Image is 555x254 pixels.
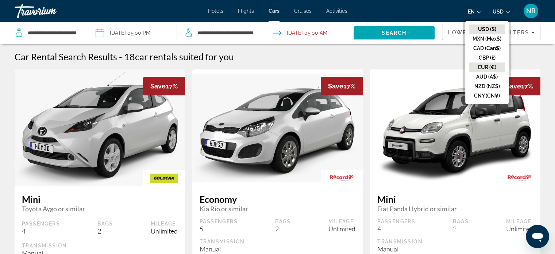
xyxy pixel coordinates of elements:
div: 2 [97,227,113,235]
div: Manual [377,245,533,253]
button: Filters [498,25,540,40]
span: Toyota Aygo or similar [22,205,178,213]
button: CAD (Can$) [469,43,505,53]
button: Search [354,26,435,39]
div: Bags [453,218,469,225]
div: 2 [275,225,291,233]
button: EUR (€) [469,62,505,72]
button: Pickup date: Oct 08, 2025 05:00 PM [96,22,150,44]
img: Fiat Panda Hybrid or similar [370,74,540,182]
button: Change language [468,6,482,17]
iframe: Кнопка запуска окна обмена сообщениями [526,225,549,248]
div: 17% [498,77,540,95]
span: Kia Rio or similar [200,205,355,213]
mat-select: Sort by [448,28,485,37]
div: Mileage [151,220,178,227]
span: Mini [22,194,178,205]
button: CNY (CN¥) [469,91,505,101]
div: Unlimited [328,225,355,233]
input: Search dropoff location [197,27,254,38]
div: Transmission [22,242,178,249]
button: Change currency [493,6,510,17]
div: Mileage [328,218,355,225]
img: Kia Rio or similar [192,74,363,182]
a: Cruises [294,8,312,14]
div: Bags [275,218,291,225]
a: Activities [326,8,347,14]
span: Search [382,30,406,36]
span: Economy [200,194,355,205]
div: Manual [200,245,355,253]
img: RECORD [321,170,363,186]
div: Passengers [377,218,415,225]
div: 5 [200,225,238,233]
a: Flights [238,8,254,14]
div: 2 [453,225,469,233]
img: Toyota Aygo or similar [15,68,185,188]
button: Open drop-off date and time picker [273,22,327,44]
a: Cars [269,8,280,14]
div: Passengers [200,218,238,225]
span: Save [328,82,343,90]
a: Hotels [208,8,223,14]
a: Travorium [15,1,88,20]
span: Filters [504,30,529,35]
img: RECORD [498,170,540,186]
div: Transmission [200,238,355,245]
img: GOLDCAR [143,170,185,186]
div: Transmission [377,238,533,245]
div: Mileage [506,218,533,225]
span: Fiat Panda Hybrid or similar [377,205,533,213]
span: Save [506,82,521,90]
span: USD [493,9,504,15]
button: GBP (£) [469,53,505,62]
span: - [119,51,122,62]
h2: 18 [124,51,234,62]
div: Passengers [22,220,60,227]
div: 17% [321,77,363,95]
input: Search pickup location [27,27,77,38]
button: USD ($) [469,24,505,34]
span: Mini [377,194,533,205]
button: MXN (Mex$) [469,34,505,43]
div: 4 [377,225,415,233]
button: User Menu [521,3,540,19]
div: 4 [22,227,60,235]
button: AUD (A$) [469,72,505,81]
div: 17% [143,77,185,95]
span: Save [150,82,166,90]
span: car rentals suited for you [135,51,234,62]
div: Unlimited [151,227,178,235]
h1: Car Rental Search Results [15,51,117,62]
div: Bags [97,220,113,227]
span: Lowest Price [448,30,495,35]
div: Unlimited [506,225,533,233]
span: NR [526,7,536,15]
button: NZD (NZ$) [469,81,505,91]
span: en [468,9,475,15]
